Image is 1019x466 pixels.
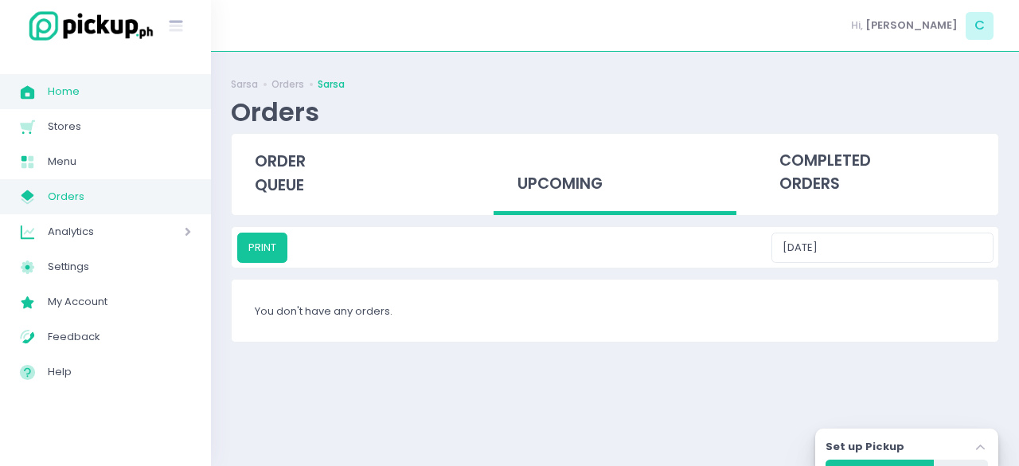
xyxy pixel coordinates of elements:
span: Feedback [48,327,191,347]
span: [PERSON_NAME] [865,18,958,33]
span: Hi, [851,18,863,33]
img: logo [20,9,155,43]
a: Sarsa [231,77,258,92]
a: Sarsa [318,77,345,92]
span: My Account [48,292,191,312]
div: You don't have any orders. [232,280,998,342]
span: Home [48,81,191,102]
span: Orders [48,186,191,207]
div: completed orders [756,134,998,212]
div: Orders [231,96,319,127]
span: Help [48,362,191,382]
span: Analytics [48,221,139,242]
div: upcoming [494,134,736,216]
span: C [966,12,994,40]
span: Menu [48,151,191,172]
span: order queue [255,151,306,196]
button: PRINT [237,233,287,263]
span: Settings [48,256,191,277]
a: Orders [271,77,304,92]
label: Set up Pickup [826,439,904,455]
span: Stores [48,116,191,137]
